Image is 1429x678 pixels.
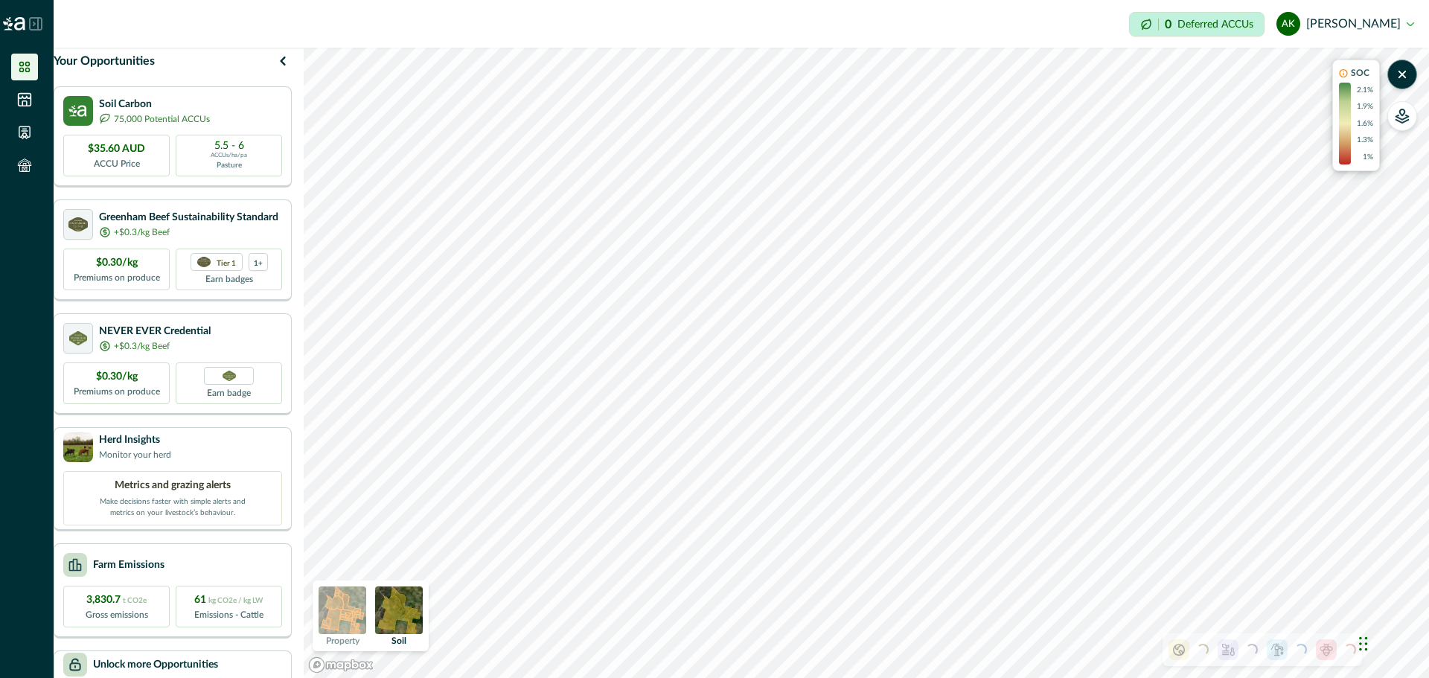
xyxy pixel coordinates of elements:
[74,271,160,284] p: Premiums on produce
[214,141,244,151] p: 5.5 - 6
[99,448,171,461] p: Monitor your herd
[96,255,138,271] p: $0.30/kg
[114,226,170,239] p: +$0.3/kg Beef
[86,608,148,621] p: Gross emissions
[194,592,263,608] p: 61
[308,656,374,674] a: Mapbox logo
[96,369,138,385] p: $0.30/kg
[217,160,242,171] p: Pasture
[74,385,160,398] p: Premiums on produce
[99,210,278,226] p: Greenham Beef Sustainability Standard
[197,257,211,267] img: certification logo
[123,597,147,604] span: t CO2e
[205,271,253,286] p: Earn badges
[207,385,251,400] p: Earn badge
[93,657,218,673] p: Unlock more Opportunities
[69,331,88,346] img: certification logo
[1355,607,1429,678] iframe: Chat Widget
[88,141,145,157] p: $35.60 AUD
[99,97,210,112] p: Soil Carbon
[1357,85,1373,96] p: 2.1%
[217,258,236,267] p: Tier 1
[326,636,359,645] p: Property
[86,592,147,608] p: 3,830.7
[1357,118,1373,129] p: 1.6%
[194,608,263,621] p: Emissions - Cattle
[98,493,247,519] p: Make decisions faster with simple alerts and metrics on your livestock’s behaviour.
[99,324,211,339] p: NEVER EVER Credential
[1363,152,1373,163] p: 1%
[114,339,170,353] p: +$0.3/kg Beef
[249,253,268,271] div: more credentials avaialble
[1357,135,1373,146] p: 1.3%
[1165,19,1171,31] p: 0
[3,17,25,31] img: Logo
[391,636,406,645] p: Soil
[319,586,366,634] img: property preview
[54,52,155,70] p: Your Opportunities
[208,597,263,604] span: kg CO2e / kg LW
[375,586,423,634] img: soil preview
[99,432,171,448] p: Herd Insights
[115,478,231,493] p: Metrics and grazing alerts
[114,112,210,126] p: 75,000 Potential ACCUs
[1359,621,1368,666] div: Drag
[1177,19,1253,30] p: Deferred ACCUs
[1351,66,1369,80] p: SOC
[93,557,164,573] p: Farm Emissions
[254,258,263,267] p: 1+
[1276,6,1414,42] button: Adeline Kosim[PERSON_NAME]
[1357,101,1373,112] p: 1.9%
[223,371,236,382] img: Greenham NEVER EVER certification badge
[211,151,247,160] p: ACCUs/ha/pa
[68,217,88,232] img: certification logo
[94,157,140,170] p: ACCU Price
